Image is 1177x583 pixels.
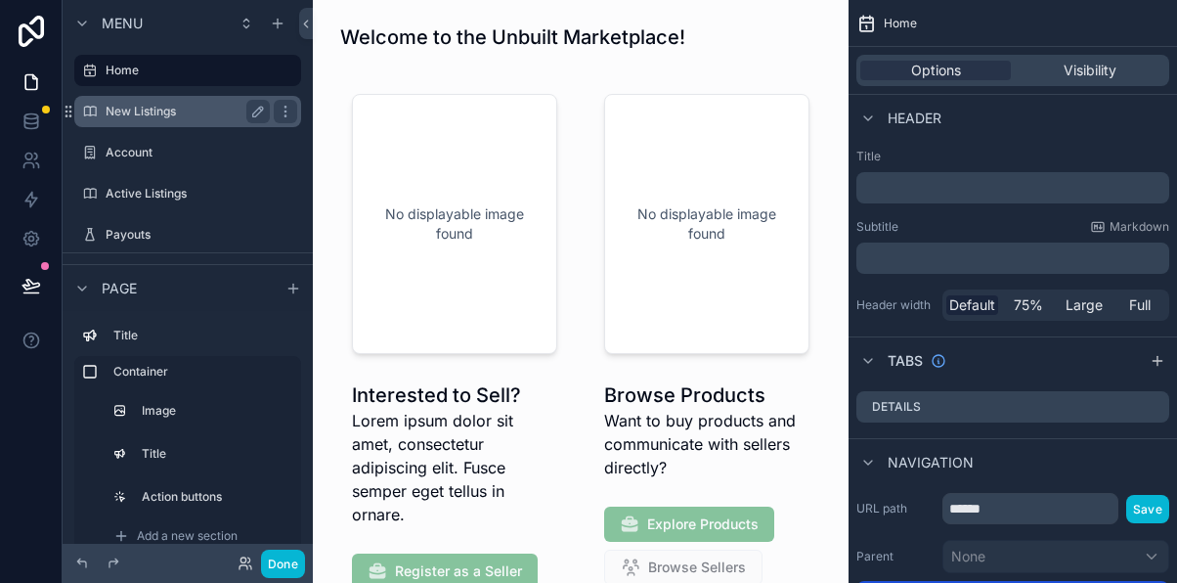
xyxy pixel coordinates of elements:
[102,14,143,33] span: Menu
[888,109,941,128] span: Header
[142,446,289,462] label: Title
[106,145,297,160] label: Account
[1066,295,1103,315] span: Large
[137,528,238,544] span: Add a new section
[942,540,1169,573] button: None
[856,172,1169,203] div: scrollable content
[856,297,935,313] label: Header width
[261,550,305,578] button: Done
[106,227,297,243] label: Payouts
[872,399,921,415] label: Details
[74,219,301,250] a: Payouts
[1090,219,1169,235] a: Markdown
[1014,295,1043,315] span: 75%
[74,137,301,168] a: Account
[63,311,313,544] div: scrollable content
[1126,495,1169,523] button: Save
[856,501,935,516] label: URL path
[949,295,995,315] span: Default
[102,278,137,297] span: Page
[888,351,923,371] span: Tabs
[142,489,289,505] label: Action buttons
[74,96,301,127] a: New Listings
[74,55,301,86] a: Home
[106,104,262,119] label: New Listings
[1129,295,1151,315] span: Full
[884,16,917,31] span: Home
[856,243,1169,274] div: scrollable content
[856,549,935,564] label: Parent
[888,453,974,472] span: Navigation
[1110,219,1169,235] span: Markdown
[951,547,985,566] span: None
[113,364,293,380] label: Container
[911,61,961,80] span: Options
[74,178,301,209] a: Active Listings
[856,149,1169,164] label: Title
[113,328,293,343] label: Title
[142,403,289,419] label: Image
[1064,61,1116,80] span: Visibility
[106,63,289,78] label: Home
[106,186,297,202] label: Active Listings
[856,219,898,235] label: Subtitle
